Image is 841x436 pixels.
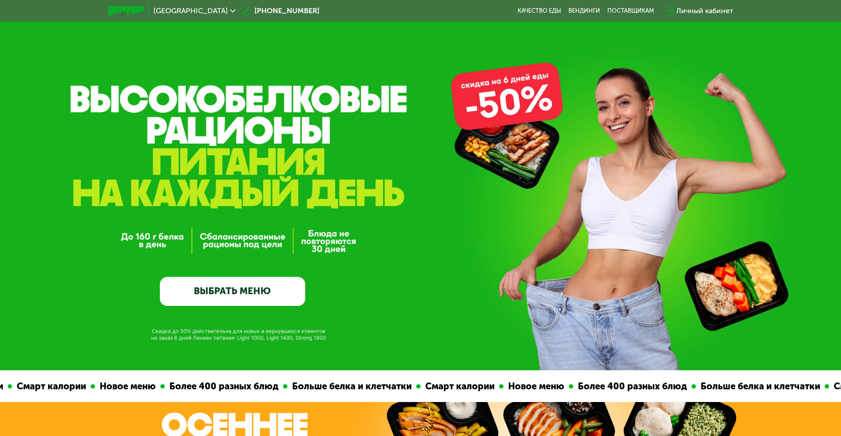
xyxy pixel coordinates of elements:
[607,7,654,15] div: поставщикам
[154,7,228,15] span: [GEOGRAPHIC_DATA]
[160,277,305,306] a: ВЫБРАТЬ МЕНЮ
[240,5,319,16] a: [PHONE_NUMBER]
[77,379,142,393] div: Новое меню
[269,379,398,393] div: Больше белка и клетчатки
[485,379,550,393] div: Новое меню
[676,5,733,16] div: Личный кабинет
[402,379,481,393] div: Смарт калории
[146,379,264,393] div: Более 400 разных блюд
[568,7,600,15] a: Вендинги
[555,379,673,393] div: Более 400 разных блюд
[678,379,806,393] div: Больше белка и клетчатки
[518,7,561,15] a: Качество еды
